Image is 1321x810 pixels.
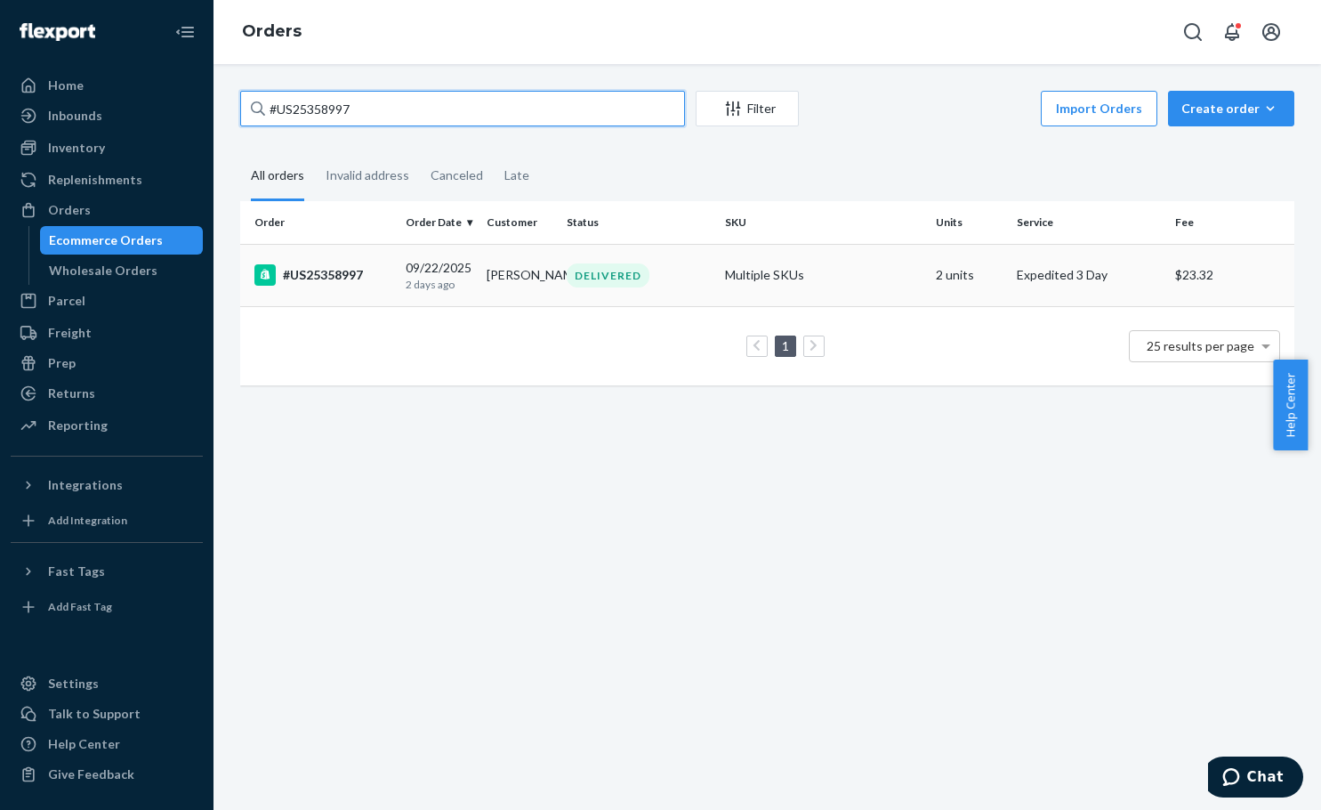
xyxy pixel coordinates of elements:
[11,101,203,130] a: Inbounds
[11,287,203,315] a: Parcel
[1168,201,1294,244] th: Fee
[48,705,141,723] div: Talk to Support
[48,735,120,753] div: Help Center
[1017,266,1161,284] p: Expedited 3 Day
[696,91,799,126] button: Filter
[1273,360,1308,450] button: Help Center
[431,152,483,198] div: Canceled
[48,107,102,125] div: Inbounds
[1168,91,1294,126] button: Create order
[11,319,203,347] a: Freight
[11,379,203,408] a: Returns
[399,201,479,244] th: Order Date
[11,700,203,728] button: Talk to Support
[48,513,127,528] div: Add Integration
[48,417,108,434] div: Reporting
[11,134,203,162] a: Inventory
[1041,91,1157,126] button: Import Orders
[48,354,76,372] div: Prep
[697,100,798,117] div: Filter
[11,411,203,440] a: Reporting
[778,338,793,353] a: Page 1 is your current page
[1147,338,1254,353] span: 25 results per page
[11,349,203,377] a: Prep
[20,23,95,41] img: Flexport logo
[504,152,529,198] div: Late
[240,91,685,126] input: Search orders
[718,244,929,306] td: Multiple SKUs
[11,471,203,499] button: Integrations
[48,563,105,580] div: Fast Tags
[11,760,203,789] button: Give Feedback
[1181,100,1281,117] div: Create order
[11,557,203,586] button: Fast Tags
[251,152,304,201] div: All orders
[567,263,649,288] div: DELIVERED
[929,201,1010,244] th: Units
[48,599,112,614] div: Add Fast Tag
[48,292,85,310] div: Parcel
[49,231,163,249] div: Ecommerce Orders
[718,201,929,244] th: SKU
[11,593,203,621] a: Add Fast Tag
[1214,14,1250,50] button: Open notifications
[11,71,203,100] a: Home
[1253,14,1289,50] button: Open account menu
[1010,201,1168,244] th: Service
[48,765,134,783] div: Give Feedback
[48,675,99,693] div: Settings
[487,215,553,230] div: Customer
[254,264,391,286] div: #US25358997
[48,139,105,157] div: Inventory
[560,201,718,244] th: Status
[48,385,95,402] div: Returns
[11,506,203,535] a: Add Integration
[1175,14,1211,50] button: Open Search Box
[1208,757,1303,801] iframe: Opens a widget where you can chat to one of our agents
[406,259,472,292] div: 09/22/2025
[48,171,142,189] div: Replenishments
[40,226,204,255] a: Ecommerce Orders
[406,277,472,292] p: 2 days ago
[11,166,203,194] a: Replenishments
[929,244,1010,306] td: 2 units
[11,196,203,224] a: Orders
[48,201,91,219] div: Orders
[167,14,203,50] button: Close Navigation
[240,201,399,244] th: Order
[228,6,316,58] ol: breadcrumbs
[479,244,560,306] td: [PERSON_NAME]
[49,262,157,279] div: Wholesale Orders
[48,324,92,342] div: Freight
[326,152,409,198] div: Invalid address
[242,21,302,41] a: Orders
[11,730,203,758] a: Help Center
[48,476,123,494] div: Integrations
[1168,244,1294,306] td: $23.32
[11,669,203,698] a: Settings
[40,256,204,285] a: Wholesale Orders
[48,77,84,94] div: Home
